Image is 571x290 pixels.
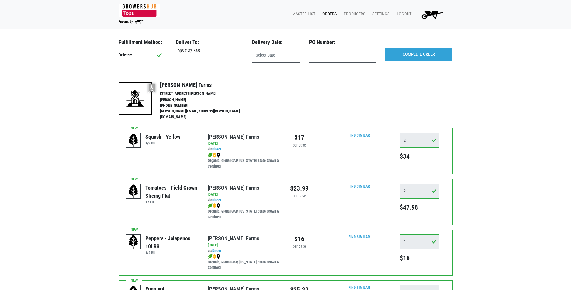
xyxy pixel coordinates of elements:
img: safety-e55c860ca8c00a9c171001a62a92dabd.png [213,203,216,208]
li: [PERSON_NAME][EMAIL_ADDRESS][PERSON_NAME][DOMAIN_NAME] [160,109,253,120]
div: $17 [290,133,309,142]
img: safety-e55c860ca8c00a9c171001a62a92dabd.png [213,254,216,259]
a: Find Similar [349,235,370,239]
div: per case [290,143,309,148]
div: [DATE] [208,141,281,147]
h6: 1/2 BU [145,251,199,255]
img: map_marker-0e94453035b3232a4d21701695807de9.png [216,203,220,208]
h3: PO Number: [309,39,376,46]
div: $16 [290,234,309,244]
a: Find Similar [349,184,370,188]
div: via [208,248,281,254]
div: Peppers - Jalapenos 10LBS [145,234,199,251]
img: safety-e55c860ca8c00a9c171001a62a92dabd.png [213,153,216,158]
img: placeholder-variety-43d6402dacf2d531de610a020419775a.svg [126,133,141,148]
a: Direct [212,198,221,202]
div: $23.99 [290,184,309,193]
div: Organic, Global GAP, [US_STATE] State Grown & Certified [208,152,281,169]
img: 19-7441ae2ccb79c876ff41c34f3bd0da69.png [119,82,152,115]
div: [DATE] [208,242,281,248]
img: map_marker-0e94453035b3232a4d21701695807de9.png [216,254,220,259]
a: Settings [368,8,392,20]
li: [STREET_ADDRESS][PERSON_NAME] [160,91,253,96]
span: 7 [430,10,432,15]
div: per case [290,193,309,199]
div: [DATE] [208,192,281,197]
a: [PERSON_NAME] Farms [208,134,259,140]
img: Cart [419,8,445,20]
li: [PHONE_NUMBER] [160,103,253,109]
input: Qty [400,184,439,199]
a: Find Similar [349,285,370,290]
input: Select Date [252,48,300,63]
a: [PERSON_NAME] Farms [208,184,259,191]
h4: [PERSON_NAME] Farms [160,82,253,88]
h6: 17 LB [145,200,199,204]
img: Powered by Big Wheelbarrow [119,20,144,24]
a: Producers [339,8,368,20]
a: 7 [414,8,448,20]
img: 279edf242af8f9d49a69d9d2afa010fb.png [119,4,160,17]
img: leaf-e5c59151409436ccce96b2ca1b28e03c.png [208,203,213,208]
div: Organic, Global GAP, [US_STATE] State Grown & Certified [208,203,281,220]
input: Qty [400,133,439,148]
h3: Delivery Date: [252,39,300,46]
div: Tomatoes - Field Grown Slicing Flat [145,184,199,200]
div: Tops Clay, 368 [171,48,247,54]
a: Logout [392,8,414,20]
h5: $16 [400,254,439,262]
img: leaf-e5c59151409436ccce96b2ca1b28e03c.png [208,153,213,158]
a: Find Similar [349,133,370,137]
a: [PERSON_NAME] Farms [208,235,259,241]
h3: Deliver To: [176,39,243,46]
input: COMPLETE ORDER [385,48,452,61]
div: via [208,197,281,203]
a: Direct [212,248,221,253]
div: per case [290,244,309,250]
div: Organic, Global GAP, [US_STATE] State Grown & Certified [208,254,281,271]
img: placeholder-variety-43d6402dacf2d531de610a020419775a.svg [126,235,141,250]
img: placeholder-variety-43d6402dacf2d531de610a020419775a.svg [126,184,141,199]
div: via [208,147,281,152]
input: Qty [400,234,439,249]
img: map_marker-0e94453035b3232a4d21701695807de9.png [216,153,220,158]
img: leaf-e5c59151409436ccce96b2ca1b28e03c.png [208,254,213,259]
a: Orders [318,8,339,20]
div: Squash - Yellow [145,133,180,141]
h3: Fulfillment Method: [119,39,167,46]
a: Master List [287,8,318,20]
li: [PERSON_NAME] [160,97,253,103]
a: Direct [212,147,221,151]
h5: $34 [400,153,439,160]
h6: 1/2 BU [145,141,180,145]
h5: $47.98 [400,203,439,211]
